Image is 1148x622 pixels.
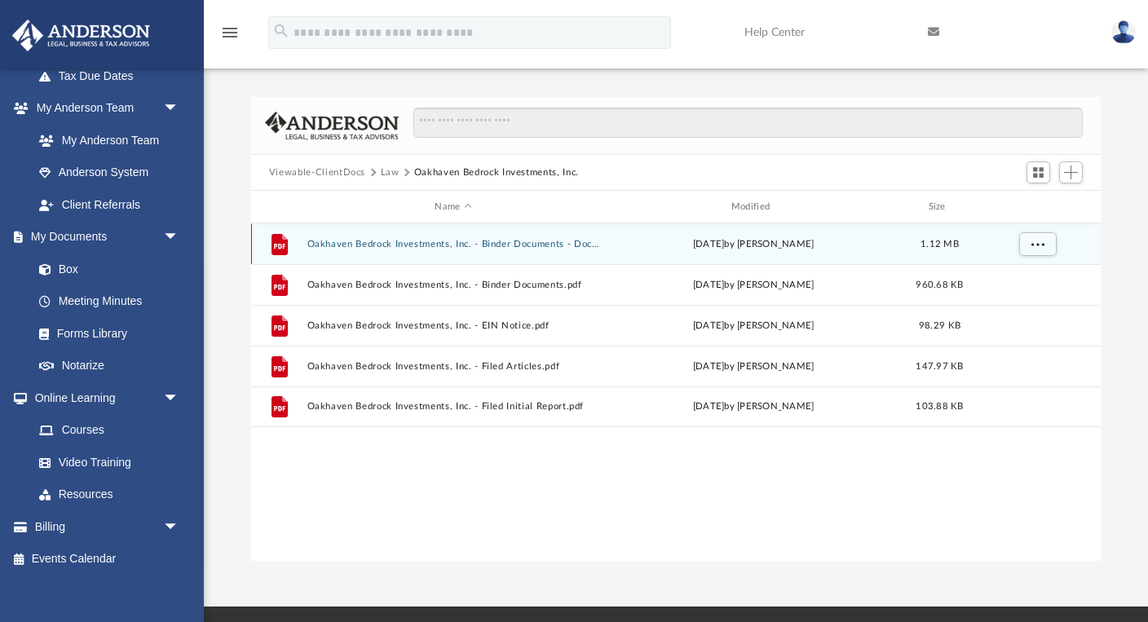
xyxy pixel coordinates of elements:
[381,165,400,180] button: Law
[921,240,959,249] span: 1.12 MB
[23,157,196,189] a: Anderson System
[220,31,240,42] a: menu
[414,165,579,180] button: Oakhaven Bedrock Investments, Inc.
[163,510,196,544] span: arrow_drop_down
[306,200,599,214] div: Name
[269,165,365,180] button: Viewable-ClientDocs
[979,200,1093,214] div: id
[23,60,204,92] a: Tax Due Dates
[11,92,196,125] a: My Anderson Teamarrow_drop_down
[916,280,963,289] span: 960.68 KB
[1027,161,1051,184] button: Switch to Grid View
[307,280,599,290] button: Oakhaven Bedrock Investments, Inc. - Binder Documents.pdf
[7,20,155,51] img: Anderson Advisors Platinum Portal
[307,401,599,412] button: Oakhaven Bedrock Investments, Inc. - Filed Initial Report.pdf
[23,317,188,350] a: Forms Library
[307,361,599,372] button: Oakhaven Bedrock Investments, Inc. - Filed Articles.pdf
[607,399,899,414] div: by [PERSON_NAME]
[693,280,725,289] span: [DATE]
[163,221,196,254] span: arrow_drop_down
[919,321,960,330] span: 98.29 KB
[413,108,1084,139] input: Search files and folders
[607,278,899,293] div: by [PERSON_NAME]
[607,200,900,214] div: Modified
[23,124,188,157] a: My Anderson Team
[916,402,963,411] span: 103.88 KB
[11,221,196,254] a: My Documentsarrow_drop_down
[23,350,196,382] a: Notarize
[23,188,196,221] a: Client Referrals
[251,223,1101,562] div: grid
[163,92,196,126] span: arrow_drop_down
[607,360,899,374] div: by [PERSON_NAME]
[693,362,725,371] span: [DATE]
[1059,161,1084,184] button: Add
[23,285,196,318] a: Meeting Minutes
[607,237,899,252] div: by [PERSON_NAME]
[11,382,196,414] a: Online Learningarrow_drop_down
[693,240,725,249] span: [DATE]
[258,200,299,214] div: id
[23,479,196,511] a: Resources
[607,319,899,333] div: [DATE] by [PERSON_NAME]
[693,402,725,411] span: [DATE]
[1018,232,1056,257] button: More options
[11,510,204,543] a: Billingarrow_drop_down
[307,239,599,249] button: Oakhaven Bedrock Investments, Inc. - Binder Documents - DocuSigned.pdf
[307,320,599,331] button: Oakhaven Bedrock Investments, Inc. - EIN Notice.pdf
[23,446,188,479] a: Video Training
[907,200,972,214] div: Size
[11,543,204,576] a: Events Calendar
[23,253,188,285] a: Box
[163,382,196,415] span: arrow_drop_down
[916,362,963,371] span: 147.97 KB
[23,414,196,447] a: Courses
[272,22,290,40] i: search
[220,23,240,42] i: menu
[1111,20,1136,44] img: User Pic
